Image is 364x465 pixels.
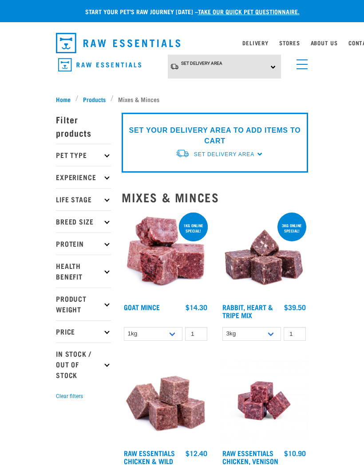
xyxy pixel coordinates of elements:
a: take our quick pet questionnaire. [198,10,300,13]
p: In Stock / Out Of Stock [56,343,111,386]
span: Set Delivery Area [194,151,254,158]
input: 1 [284,327,306,341]
p: Breed Size [56,210,111,232]
div: 1kg online special! [179,219,208,237]
p: Filter products [56,108,111,144]
img: Pile Of Cubed Chicken Wild Meat Mix [122,357,210,445]
a: Goat Mince [124,305,160,309]
div: $10.90 [284,449,306,457]
img: 1077 Wild Goat Mince 01 [122,211,210,299]
p: SET YOUR DELIVERY AREA TO ADD ITEMS TO CART [128,125,301,146]
img: van-moving.png [175,149,190,158]
span: Set Delivery Area [181,61,222,66]
input: 1 [185,327,207,341]
a: About Us [311,41,338,44]
div: 3kg online special! [277,219,306,237]
p: Experience [56,166,111,188]
a: Rabbit, Heart & Tripe Mix [222,305,273,317]
p: Health Benefit [56,255,111,288]
button: Clear filters [56,392,83,400]
p: Pet Type [56,144,111,166]
a: Products [79,95,111,104]
img: Raw Essentials Logo [58,58,141,72]
img: van-moving.png [170,63,179,70]
p: Product Weight [56,288,111,320]
div: $12.40 [186,449,207,457]
p: Price [56,320,111,343]
a: Home [56,95,75,104]
div: $14.30 [186,303,207,311]
img: 1175 Rabbit Heart Tripe Mix 01 [220,211,308,299]
div: $39.50 [284,303,306,311]
nav: dropdown navigation [49,29,315,57]
p: Protein [56,232,111,255]
span: Products [83,95,106,104]
img: Chicken Venison mix 1655 [220,357,308,445]
a: Delivery [242,41,268,44]
span: Home [56,95,71,104]
p: Life Stage [56,188,111,210]
nav: breadcrumbs [56,95,308,104]
a: Stores [279,41,300,44]
h2: Mixes & Minces [122,190,308,204]
img: Raw Essentials Logo [56,33,180,53]
a: menu [292,54,308,70]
